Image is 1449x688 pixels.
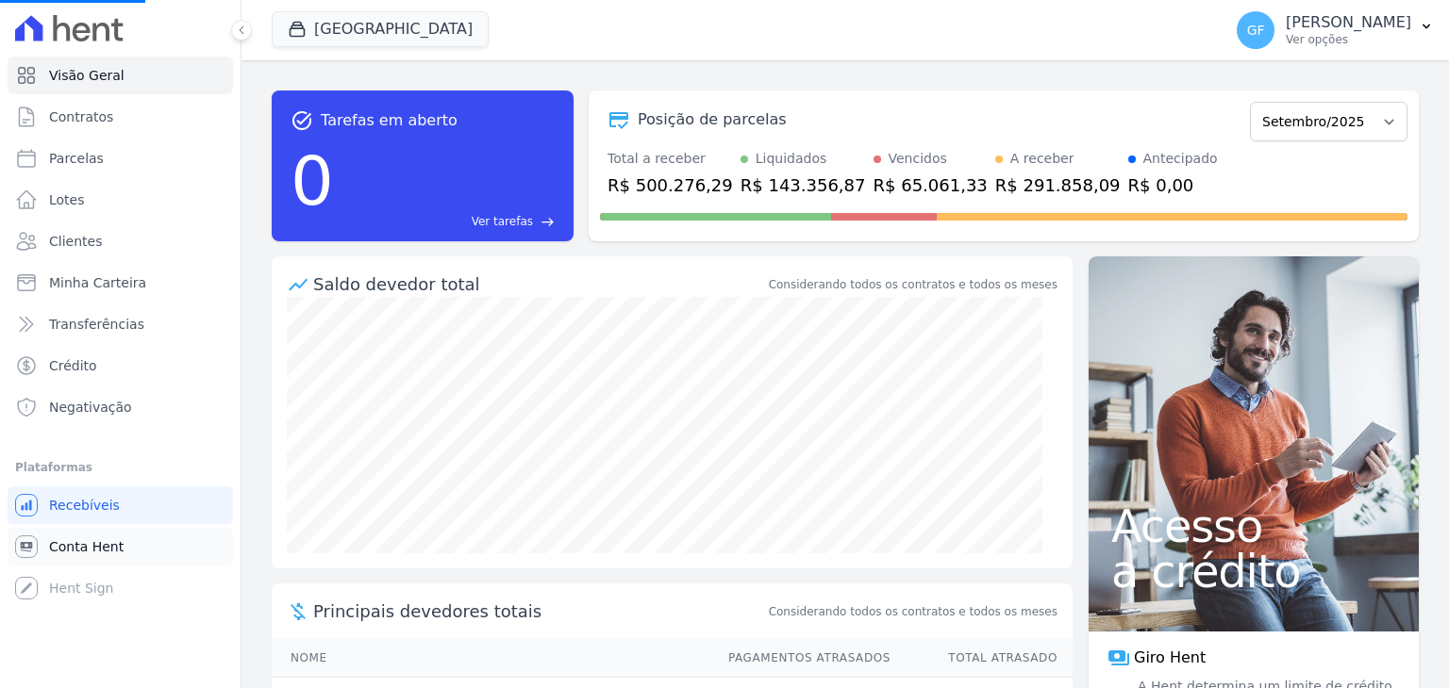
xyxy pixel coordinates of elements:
[638,108,787,131] div: Posição de parcelas
[49,66,125,85] span: Visão Geral
[8,181,233,219] a: Lotes
[769,603,1058,620] span: Considerando todos os contratos e todos os meses
[49,273,146,292] span: Minha Carteira
[874,172,988,198] div: R$ 65.061,33
[8,57,233,94] a: Visão Geral
[1128,172,1218,198] div: R$ 0,00
[49,190,85,209] span: Lotes
[8,528,233,565] a: Conta Hent
[891,639,1073,678] th: Total Atrasado
[1286,13,1411,32] p: [PERSON_NAME]
[769,276,1058,293] div: Considerando todos os contratos e todos os meses
[8,98,233,136] a: Contratos
[49,149,104,168] span: Parcelas
[341,213,555,230] a: Ver tarefas east
[472,213,533,230] span: Ver tarefas
[8,347,233,385] a: Crédito
[8,139,233,177] a: Parcelas
[8,486,233,524] a: Recebíveis
[741,172,866,198] div: R$ 143.356,87
[49,496,120,515] span: Recebíveis
[321,109,458,132] span: Tarefas em aberto
[49,107,113,126] span: Contratos
[756,149,827,169] div: Liquidados
[49,398,132,417] span: Negativação
[8,264,233,302] a: Minha Carteira
[272,11,489,47] button: [GEOGRAPHIC_DATA]
[313,271,765,297] div: Saldo devedor total
[291,132,334,230] div: 0
[49,232,102,251] span: Clientes
[15,456,225,479] div: Plataformas
[1111,549,1396,594] span: a crédito
[1111,503,1396,549] span: Acesso
[1143,149,1218,169] div: Antecipado
[1247,24,1265,37] span: GF
[1222,4,1449,57] button: GF [PERSON_NAME] Ver opções
[49,356,97,375] span: Crédito
[1286,32,1411,47] p: Ver opções
[608,172,733,198] div: R$ 500.276,29
[889,149,947,169] div: Vencidos
[291,109,313,132] span: task_alt
[49,315,144,334] span: Transferências
[8,305,233,343] a: Transferências
[8,388,233,426] a: Negativação
[8,222,233,260] a: Clientes
[995,172,1121,198] div: R$ 291.858,09
[272,639,710,678] th: Nome
[608,149,733,169] div: Total a receber
[1134,647,1206,669] span: Giro Hent
[313,598,765,624] span: Principais devedores totais
[541,215,555,229] span: east
[49,537,124,556] span: Conta Hent
[710,639,891,678] th: Pagamentos Atrasados
[1010,149,1074,169] div: A receber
